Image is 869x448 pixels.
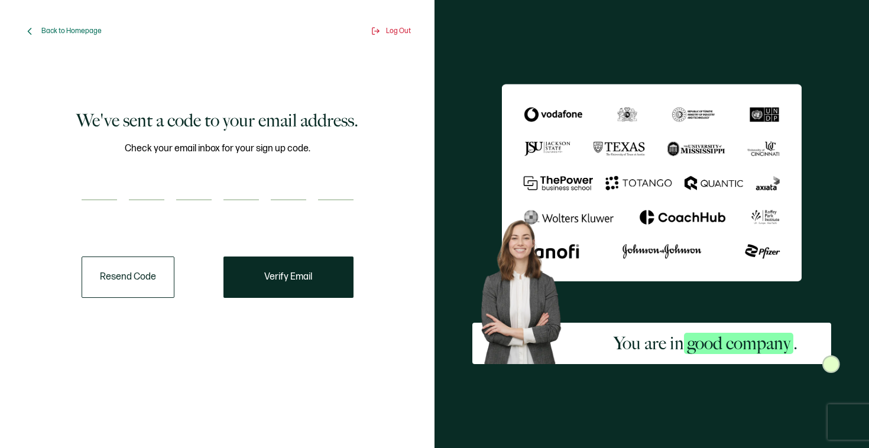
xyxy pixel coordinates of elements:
[125,141,310,156] span: Check your email inbox for your sign up code.
[386,27,411,35] span: Log Out
[223,257,354,298] button: Verify Email
[822,355,840,373] img: Sertifier Signup
[614,332,797,355] h2: You are in .
[684,333,793,354] span: good company
[502,84,801,281] img: Sertifier We've sent a code to your email address.
[41,27,102,35] span: Back to Homepage
[76,109,358,132] h1: We've sent a code to your email address.
[82,257,174,298] button: Resend Code
[472,213,580,364] img: Sertifier Signup - You are in <span class="strong-h">good company</span>. Hero
[264,272,312,282] span: Verify Email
